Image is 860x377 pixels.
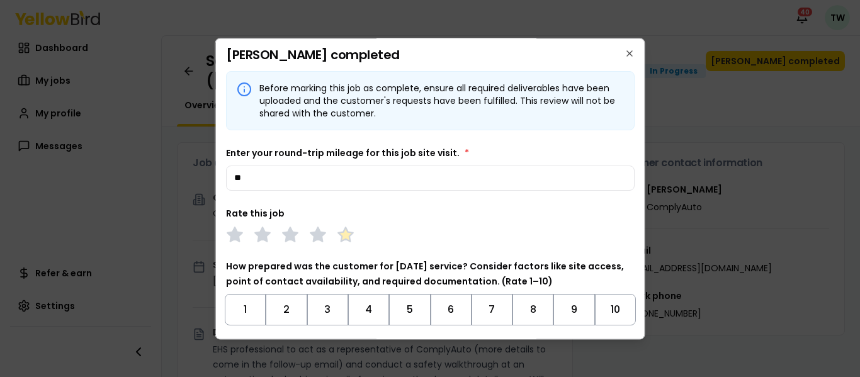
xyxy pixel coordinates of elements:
button: Toggle 2 [266,294,307,325]
label: Rate this job [226,207,285,220]
label: Enter your round-trip mileage for this job site visit. [226,147,469,159]
label: How prepared was the customer for [DATE] service? Consider factors like site access, point of con... [226,260,624,288]
button: Toggle 4 [348,294,388,325]
button: Toggle 3 [307,294,348,325]
button: Toggle 5 [389,294,430,325]
button: Toggle 9 [553,294,594,325]
h2: [PERSON_NAME] completed [226,48,635,61]
button: Toggle 7 [471,294,512,325]
button: Toggle 8 [512,294,553,325]
div: Before marking this job as complete, ensure all required deliverables have been uploaded and the ... [259,82,624,120]
button: Toggle 10 [594,294,635,325]
button: Toggle 6 [430,294,471,325]
button: Toggle 1 [225,294,266,325]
